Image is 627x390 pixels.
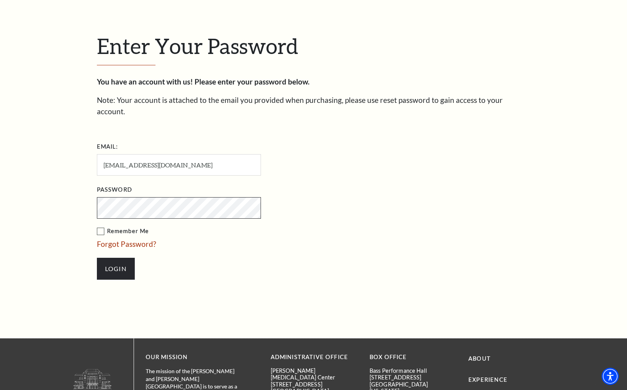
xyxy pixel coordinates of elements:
label: Remember Me [97,226,339,236]
p: BOX OFFICE [370,352,457,362]
p: OUR MISSION [146,352,243,362]
label: Password [97,185,132,195]
input: Required [97,154,261,176]
span: Enter Your Password [97,33,298,58]
p: [STREET_ADDRESS] [370,374,457,381]
div: Accessibility Menu [602,368,619,385]
p: Bass Performance Hall [370,367,457,374]
a: About [468,355,491,362]
a: Experience [468,376,507,383]
strong: Please enter your password below. [195,77,309,86]
p: Administrative Office [271,352,358,362]
label: Email: [97,142,118,152]
input: Submit button [97,258,135,280]
p: [STREET_ADDRESS] [271,381,358,388]
a: Forgot Password? [97,239,156,248]
p: [PERSON_NAME][MEDICAL_DATA] Center [271,367,358,381]
strong: You have an account with us! [97,77,193,86]
p: Note: Your account is attached to the email you provided when purchasing, please use reset passwo... [97,95,531,117]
